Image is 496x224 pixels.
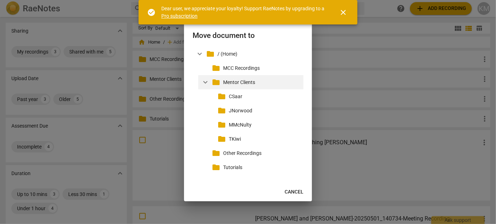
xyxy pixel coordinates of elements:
span: folder [212,149,220,157]
span: folder [206,50,215,58]
span: close [339,8,347,17]
p: Other Recordings [223,150,301,157]
button: Close [335,4,352,21]
span: Cancel [285,189,303,196]
p: MCC Recordings [223,65,301,72]
button: Cancel [279,186,309,198]
p: Mentor Clients [223,79,301,86]
span: folder [217,135,226,143]
span: folder [212,163,220,172]
p: Tutorials [223,164,301,171]
span: folder [212,64,220,72]
p: MMcNulty [229,121,301,129]
p: / (Home) [217,50,301,58]
span: folder [217,121,226,129]
span: expand_more [195,50,204,58]
p: JNorwood [229,107,301,114]
h2: Move document to [193,31,303,40]
a: Pro subscription [161,13,198,19]
span: folder [217,92,226,101]
span: folder [212,78,220,86]
p: TKiwi [229,135,301,143]
span: folder [217,106,226,115]
span: expand_more [201,78,210,86]
span: check_circle [147,8,156,17]
div: Dear user, we appreciate your loyalty! Support RaeNotes by upgrading to a [161,5,326,19]
p: CSaar [229,93,301,100]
